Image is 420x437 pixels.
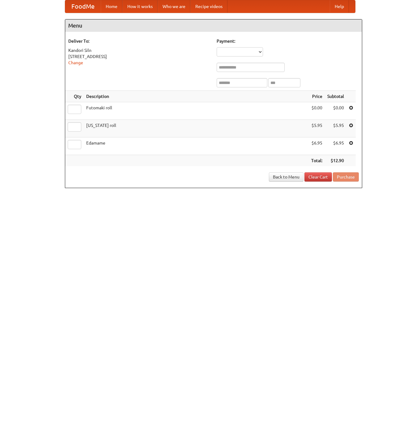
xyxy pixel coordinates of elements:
[122,0,158,13] a: How it works
[309,91,325,102] th: Price
[101,0,122,13] a: Home
[304,172,332,182] a: Clear Cart
[309,120,325,137] td: $5.95
[330,0,349,13] a: Help
[84,137,309,155] td: Edamame
[84,91,309,102] th: Description
[68,60,83,65] a: Change
[325,91,346,102] th: Subtotal
[309,102,325,120] td: $0.00
[309,155,325,166] th: Total:
[269,172,303,182] a: Back to Menu
[325,137,346,155] td: $6.95
[65,0,101,13] a: FoodMe
[68,53,210,60] div: [STREET_ADDRESS]
[65,91,84,102] th: Qty
[65,19,362,32] h4: Menu
[309,137,325,155] td: $6.95
[325,120,346,137] td: $5.95
[68,38,210,44] h5: Deliver To:
[333,172,359,182] button: Purchase
[190,0,227,13] a: Recipe videos
[217,38,359,44] h5: Payment:
[325,155,346,166] th: $12.90
[84,102,309,120] td: Futomaki roll
[325,102,346,120] td: $0.00
[68,47,210,53] div: Kandori Siln
[158,0,190,13] a: Who we are
[84,120,309,137] td: [US_STATE] roll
